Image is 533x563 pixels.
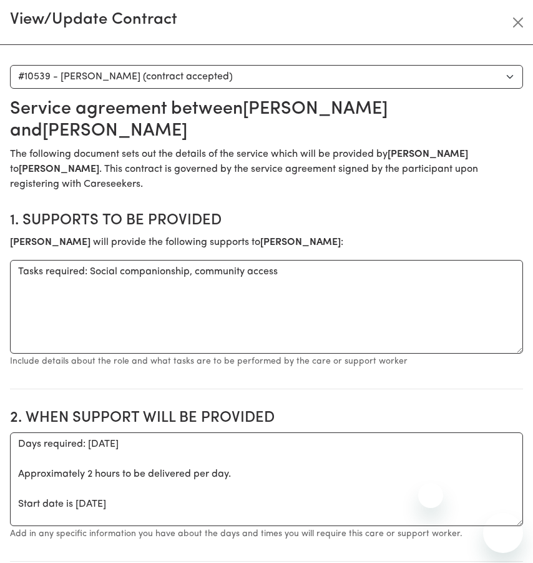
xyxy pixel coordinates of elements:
[10,212,523,230] h2: 1. Supports to be provided
[10,409,523,427] h2: 2. When support will be provided
[260,237,341,247] b: [PERSON_NAME]
[508,12,528,32] button: Close
[10,99,523,142] h2: Service agreement between [PERSON_NAME] and [PERSON_NAME]
[10,357,408,366] small: Include details about the role and what tasks are to be performed by the care or support worker
[483,513,523,553] iframe: Button to launch messaging window
[10,260,523,354] textarea: Tasks required: Social companionship, community access
[10,147,523,192] p: The following document sets out the details of the service which will be provided by to . This co...
[418,483,443,508] iframe: Close message
[10,529,462,539] small: Add in any specific information you have about the days and times you will require this care or s...
[19,164,99,174] b: [PERSON_NAME]
[10,235,523,250] p: will provide the following supports to :
[10,432,523,526] textarea: Days required: [DATE] Approximately 2 hours to be delivered per day. Start date is [DATE]
[10,237,93,247] b: [PERSON_NAME]
[388,149,468,159] b: [PERSON_NAME]
[10,10,177,29] h3: View/Update Contract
